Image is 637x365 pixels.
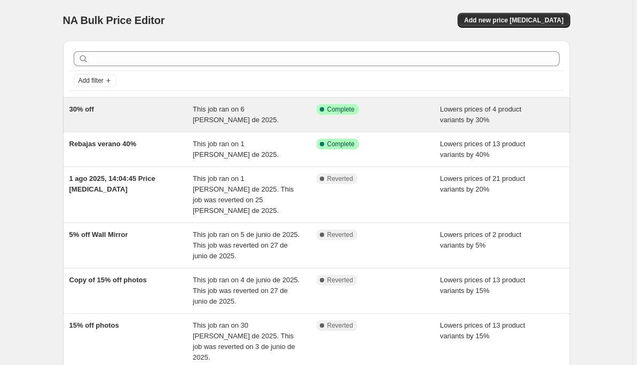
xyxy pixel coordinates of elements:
[69,174,155,193] span: 1 ago 2025, 14:04:45 Price [MEDICAL_DATA]
[440,174,525,193] span: Lowers prices of 21 product variants by 20%
[193,231,300,260] span: This job ran on 5 de junio de 2025. This job was reverted on 27 de junio de 2025.
[193,174,294,215] span: This job ran on 1 [PERSON_NAME] de 2025. This job was reverted on 25 [PERSON_NAME] de 2025.
[69,140,137,148] span: Rebajas verano 40%
[78,76,104,85] span: Add filter
[63,14,165,26] span: NA Bulk Price Editor
[440,321,525,340] span: Lowers prices of 13 product variants by 15%
[69,105,94,113] span: 30% off
[440,140,525,158] span: Lowers prices of 13 product variants by 40%
[193,140,279,158] span: This job ran on 1 [PERSON_NAME] de 2025.
[327,174,353,183] span: Reverted
[193,276,300,305] span: This job ran on 4 de junio de 2025. This job was reverted on 27 de junio de 2025.
[193,321,295,361] span: This job ran on 30 [PERSON_NAME] de 2025. This job was reverted on 3 de junio de 2025.
[327,276,353,284] span: Reverted
[193,105,279,124] span: This job ran on 6 [PERSON_NAME] de 2025.
[69,276,147,284] span: Copy of 15% off photos
[464,16,563,25] span: Add new price [MEDICAL_DATA]
[440,105,521,124] span: Lowers prices of 4 product variants by 30%
[440,231,521,249] span: Lowers prices of 2 product variants by 5%
[327,231,353,239] span: Reverted
[440,276,525,295] span: Lowers prices of 13 product variants by 15%
[327,105,355,114] span: Complete
[458,13,570,28] button: Add new price [MEDICAL_DATA]
[69,321,119,329] span: 15% off photos
[327,140,355,148] span: Complete
[74,74,116,87] button: Add filter
[69,231,128,239] span: 5% off Wall Mirror
[327,321,353,330] span: Reverted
